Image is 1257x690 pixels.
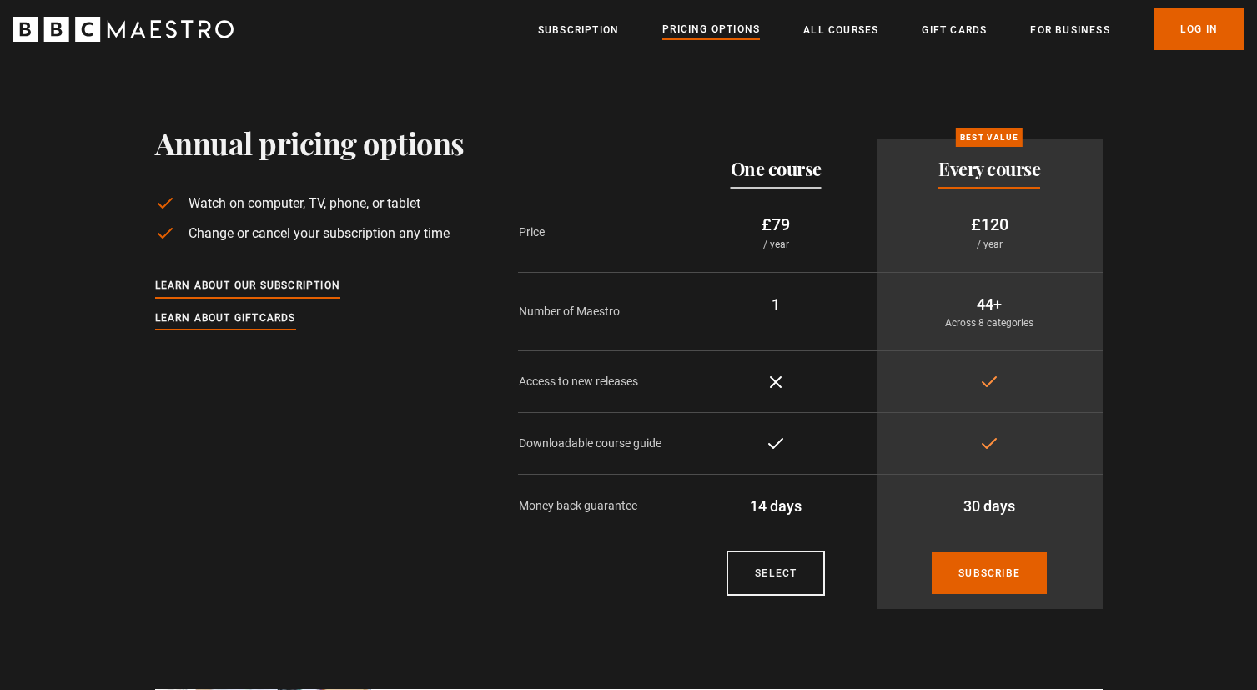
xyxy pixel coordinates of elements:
[155,224,465,244] li: Change or cancel your subscription any time
[938,159,1040,179] h2: Every course
[803,22,878,38] a: All Courses
[689,212,863,237] p: £79
[932,552,1047,594] a: Subscribe
[731,159,822,179] h2: One course
[519,497,676,515] p: Money back guarantee
[538,8,1244,50] nav: Primary
[13,17,234,42] svg: BBC Maestro
[155,277,341,295] a: Learn about our subscription
[689,495,863,517] p: 14 days
[727,551,825,596] a: Courses
[519,373,676,390] p: Access to new releases
[155,310,296,328] a: Learn about giftcards
[956,128,1023,147] p: Best value
[689,237,863,252] p: / year
[890,315,1089,330] p: Across 8 categories
[689,293,863,315] p: 1
[890,495,1089,517] p: 30 days
[519,435,676,452] p: Downloadable course guide
[519,303,676,320] p: Number of Maestro
[922,22,987,38] a: Gift Cards
[890,293,1089,315] p: 44+
[155,194,465,214] li: Watch on computer, TV, phone, or tablet
[155,125,465,160] h1: Annual pricing options
[1154,8,1244,50] a: Log In
[662,21,760,39] a: Pricing Options
[890,212,1089,237] p: £120
[519,224,676,241] p: Price
[890,237,1089,252] p: / year
[538,22,619,38] a: Subscription
[1030,22,1109,38] a: For business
